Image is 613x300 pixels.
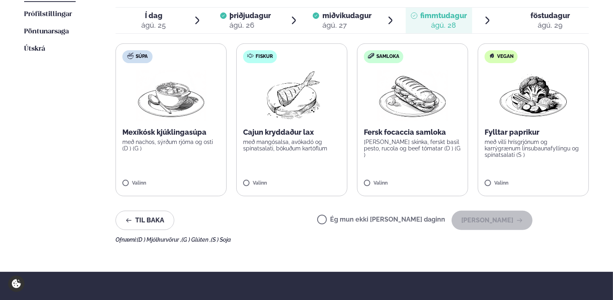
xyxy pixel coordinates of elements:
[136,53,148,60] span: Súpa
[256,70,328,121] img: Fish.png
[122,127,220,137] p: Mexíkósk kjúklingasúpa
[24,10,72,19] a: Prófílstillingar
[531,11,570,20] span: föstudagur
[137,236,182,243] span: (D ) Mjólkurvörur ,
[364,139,461,158] p: [PERSON_NAME] skinka, ferskt basil pesto, rucola og beef tómatar (D ) (G )
[122,139,220,152] p: með nachos, sýrðum rjóma og osti (D ) (G )
[485,139,582,158] p: með villi hrísgrjónum og karrýgrænum linsubaunafyllingu og spínatsalati (S )
[498,70,569,121] img: Vegan.png
[247,53,254,59] img: fish.svg
[452,211,533,230] button: [PERSON_NAME]
[230,21,271,30] div: ágú. 26
[136,70,206,121] img: Soup.png
[141,21,166,30] div: ágú. 25
[24,45,45,52] span: Útskrá
[322,21,372,30] div: ágú. 27
[230,11,271,20] span: þriðjudagur
[377,70,448,121] img: Panini.png
[421,21,467,30] div: ágú. 28
[489,53,495,59] img: Vegan.svg
[24,11,72,18] span: Prófílstillingar
[421,11,467,20] span: fimmtudagur
[24,28,69,35] span: Pöntunarsaga
[116,211,174,230] button: Til baka
[182,236,211,243] span: (G ) Glúten ,
[243,139,341,152] p: með mangósalsa, avókadó og spínatsalati, bökuðum kartöflum
[497,53,514,60] span: Vegan
[127,53,134,59] img: soup.svg
[211,236,231,243] span: (S ) Soja
[368,53,374,59] img: sandwich-new-16px.svg
[8,275,25,292] a: Cookie settings
[322,11,372,20] span: miðvikudagur
[24,44,45,54] a: Útskrá
[531,21,570,30] div: ágú. 29
[24,27,69,37] a: Pöntunarsaga
[256,53,273,60] span: Fiskur
[364,127,461,137] p: Fersk focaccia samloka
[485,127,582,137] p: Fylltar paprikur
[116,236,589,243] div: Ofnæmi:
[376,53,399,60] span: Samloka
[141,11,166,21] span: Í dag
[243,127,341,137] p: Cajun kryddaður lax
